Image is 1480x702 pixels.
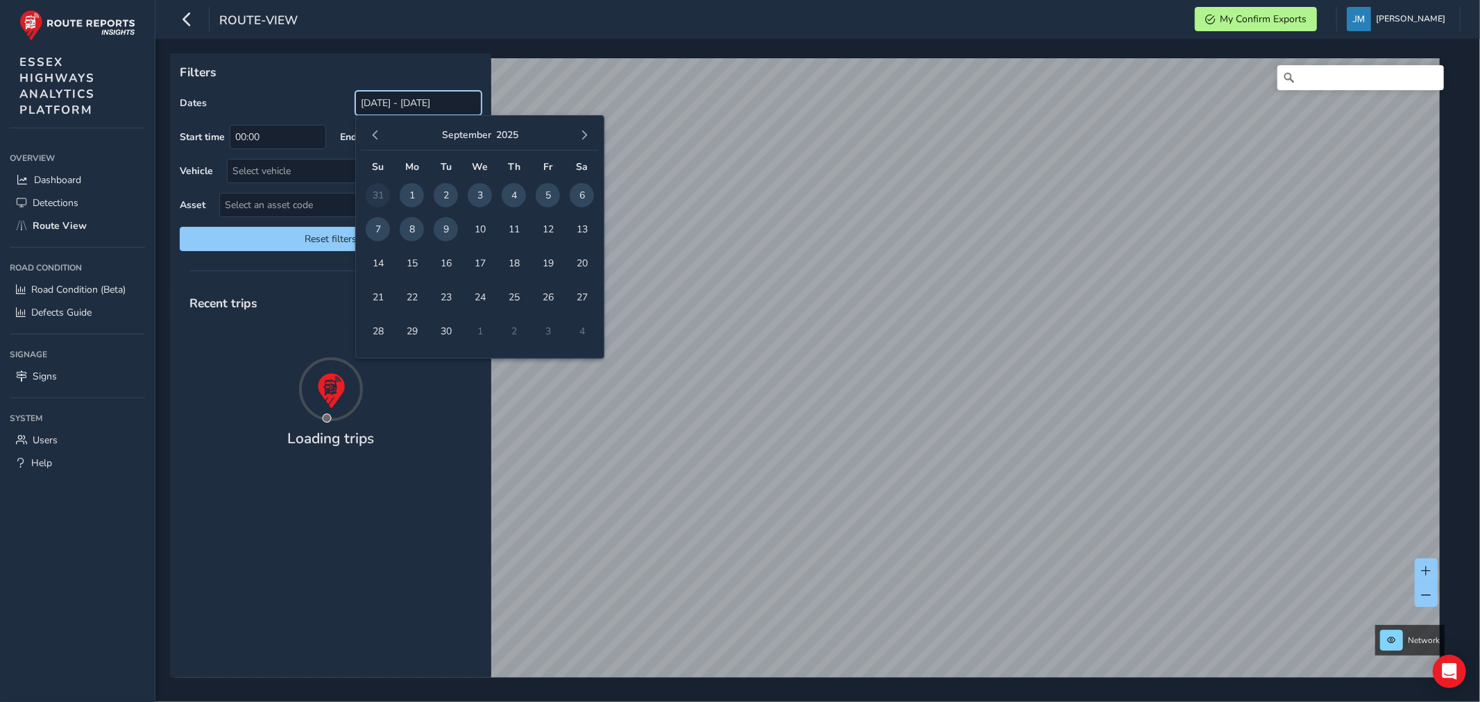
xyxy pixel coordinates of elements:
[33,219,87,232] span: Route View
[405,160,419,173] span: Mo
[434,285,458,309] span: 23
[366,217,390,241] span: 7
[496,128,518,142] button: 2025
[33,434,58,447] span: Users
[400,183,424,207] span: 1
[1376,7,1445,31] span: [PERSON_NAME]
[468,285,492,309] span: 24
[1347,7,1371,31] img: diamond-layout
[10,214,145,237] a: Route View
[287,430,374,447] h4: Loading trips
[10,191,145,214] a: Detections
[434,251,458,275] span: 16
[10,148,145,169] div: Overview
[400,217,424,241] span: 8
[366,285,390,309] span: 21
[31,306,92,319] span: Defects Guide
[33,196,78,209] span: Detections
[190,232,471,246] span: Reset filters
[434,319,458,343] span: 30
[536,183,560,207] span: 5
[400,285,424,309] span: 22
[175,58,1440,694] canvas: Map
[366,319,390,343] span: 28
[570,251,594,275] span: 20
[19,10,135,41] img: rr logo
[1408,635,1440,646] span: Network
[570,285,594,309] span: 27
[34,173,81,187] span: Dashboard
[1195,7,1317,31] button: My Confirm Exports
[10,429,145,452] a: Users
[180,96,207,110] label: Dates
[502,183,526,207] span: 4
[10,169,145,191] a: Dashboard
[180,164,213,178] label: Vehicle
[400,251,424,275] span: 15
[536,217,560,241] span: 12
[10,365,145,388] a: Signs
[180,227,482,251] button: Reset filters
[180,130,225,144] label: Start time
[508,160,520,173] span: Th
[180,63,482,81] p: Filters
[1277,65,1444,90] input: Search
[442,128,491,142] button: September
[502,251,526,275] span: 18
[19,54,95,118] span: ESSEX HIGHWAYS ANALYTICS PLATFORM
[31,456,52,470] span: Help
[576,160,588,173] span: Sa
[536,285,560,309] span: 26
[340,130,380,144] label: End time
[570,183,594,207] span: 6
[366,251,390,275] span: 14
[220,194,458,216] span: Select an asset code
[472,160,488,173] span: We
[10,452,145,474] a: Help
[1220,12,1307,26] span: My Confirm Exports
[33,370,57,383] span: Signs
[219,12,298,31] span: route-view
[180,285,267,321] span: Recent trips
[468,217,492,241] span: 10
[1347,7,1450,31] button: [PERSON_NAME]
[468,183,492,207] span: 3
[441,160,452,173] span: Tu
[570,217,594,241] span: 13
[180,198,205,212] label: Asset
[536,251,560,275] span: 19
[10,301,145,324] a: Defects Guide
[228,160,458,182] div: Select vehicle
[10,257,145,278] div: Road Condition
[434,217,458,241] span: 9
[10,408,145,429] div: System
[400,319,424,343] span: 29
[372,160,384,173] span: Su
[31,283,126,296] span: Road Condition (Beta)
[434,183,458,207] span: 2
[1433,655,1466,688] div: Open Intercom Messenger
[502,285,526,309] span: 25
[543,160,552,173] span: Fr
[502,217,526,241] span: 11
[10,278,145,301] a: Road Condition (Beta)
[10,344,145,365] div: Signage
[468,251,492,275] span: 17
